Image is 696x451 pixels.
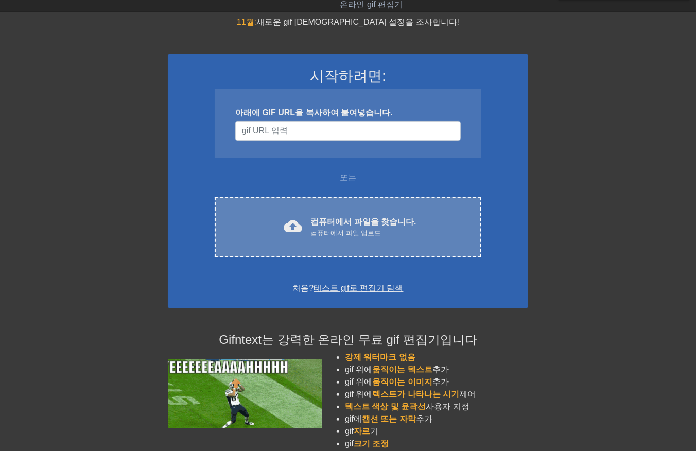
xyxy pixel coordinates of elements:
[237,18,256,26] span: 11월:
[235,121,461,141] input: 사용자 이름
[345,401,528,413] li: 사용자 지정
[362,414,416,423] span: 캡션 또는 자막
[168,16,528,28] div: 새로운 gif [DEMOGRAPHIC_DATA] 설정을 조사합니다!
[181,67,515,85] h3: 시작하려면:
[168,333,528,348] h4: Gifntext는 강력한 온라인 무료 gif 편집기입니다
[235,107,461,119] div: 아래에 GIF URL을 복사하여 붙여넣습니다.
[310,217,416,226] font: 컴퓨터에서 파일을 찾습니다.
[168,359,322,428] img: football_small.gif
[181,282,515,294] div: 처음?
[345,363,528,376] li: gif 위에 추가
[345,413,528,425] li: gif에 추가
[345,402,426,411] span: 텍스트 색상 및 윤곽선
[373,390,460,398] span: 텍스트가 나타나는 시기
[314,284,403,292] a: 테스트 gif로 편집기 탐색
[373,365,432,374] span: 움직이는 텍스트
[345,425,528,438] li: gif 기
[284,217,302,235] span: cloud_upload
[373,377,432,386] span: 움직이는 이미지
[345,438,528,450] li: gif
[195,171,501,184] div: 또는
[345,376,528,388] li: gif 위에 추가
[354,427,370,436] span: 자르
[310,228,416,238] div: 컴퓨터에서 파일 업로드
[345,388,528,401] li: gif 위에 제어
[354,439,389,448] span: 크기 조정
[345,353,415,361] span: 강제 워터마크 없음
